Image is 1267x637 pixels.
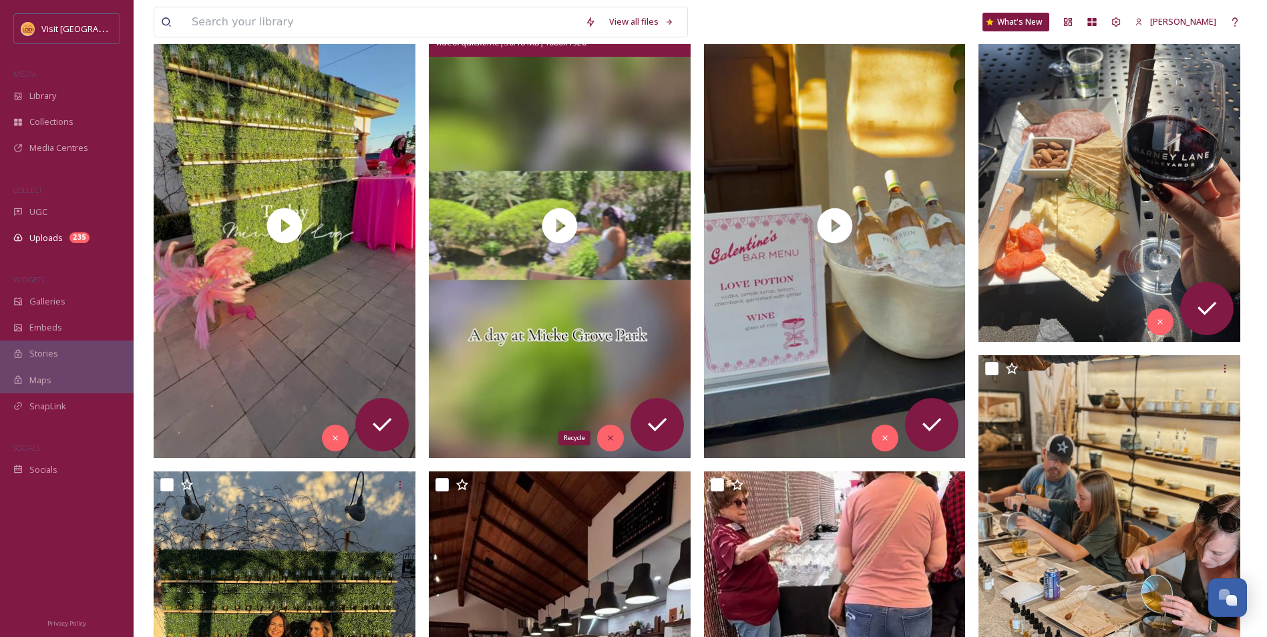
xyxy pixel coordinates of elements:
[29,400,66,413] span: SnapLink
[29,206,47,218] span: UGC
[29,321,62,334] span: Embeds
[13,185,42,195] span: COLLECT
[1128,9,1223,35] a: [PERSON_NAME]
[558,431,590,445] div: Recycle
[21,22,35,35] img: Square%20Social%20Visit%20Lodi.png
[29,374,51,387] span: Maps
[29,295,65,308] span: Galleries
[29,232,63,244] span: Uploads
[13,69,37,79] span: MEDIA
[982,13,1049,31] a: What's New
[29,89,56,102] span: Library
[13,443,40,453] span: SOCIALS
[47,619,86,628] span: Privacy Policy
[69,232,89,243] div: 235
[185,7,578,37] input: Search your library
[29,347,58,360] span: Stories
[13,274,44,284] span: WIDGETS
[1150,15,1216,27] span: [PERSON_NAME]
[602,9,681,35] a: View all files
[41,22,145,35] span: Visit [GEOGRAPHIC_DATA]
[29,142,88,154] span: Media Centres
[47,614,86,630] a: Privacy Policy
[29,116,73,128] span: Collections
[29,463,57,476] span: Socials
[1208,578,1247,617] button: Open Chat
